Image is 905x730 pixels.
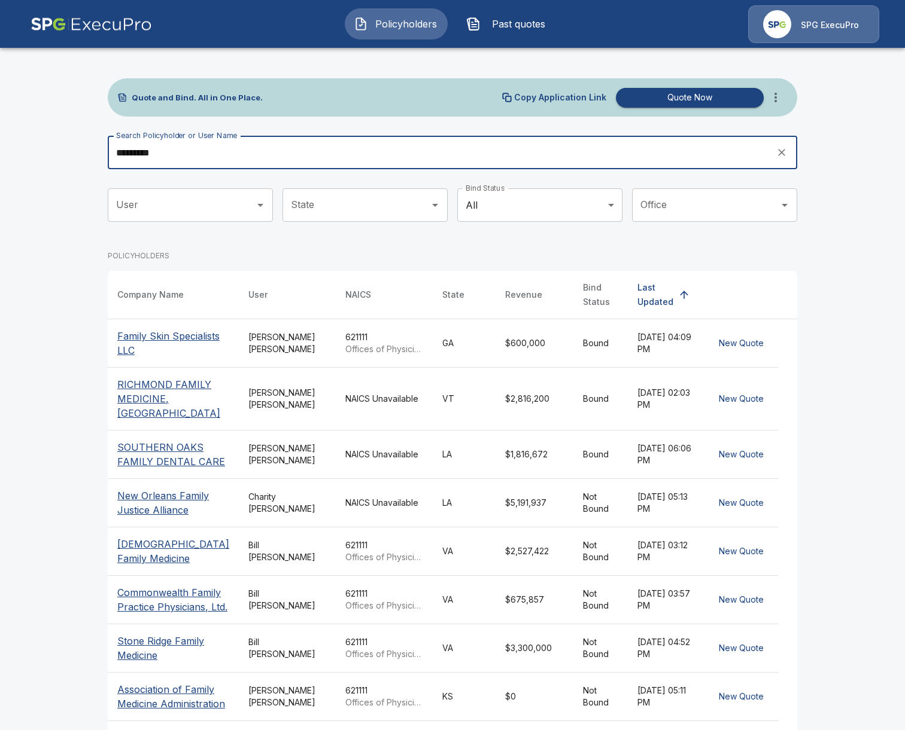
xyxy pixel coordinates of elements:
th: Bind Status [573,271,628,319]
div: NAICS [345,288,371,302]
img: Policyholders Icon [354,17,368,31]
td: VA [433,624,496,673]
div: User [248,288,268,302]
td: [DATE] 03:57 PM [628,576,704,624]
td: [DATE] 04:52 PM [628,624,704,673]
div: 621111 [345,685,423,708]
p: New Orleans Family Justice Alliance [117,488,229,517]
td: [DATE] 03:12 PM [628,527,704,576]
td: NAICS Unavailable [336,368,433,430]
p: Offices of Physicians (except Mental Health Specialists) [345,697,423,708]
td: [DATE] 04:09 PM [628,319,704,368]
td: LA [433,430,496,479]
button: New Quote [714,332,769,355]
button: more [764,85,788,109]
div: Charity [PERSON_NAME] [248,491,326,515]
div: State [442,288,464,302]
td: [DATE] 05:13 PM [628,479,704,527]
p: Offices of Physicians (except Mental Health Specialists) [345,648,423,660]
button: New Quote [714,686,769,708]
td: $2,816,200 [496,368,573,430]
td: GA [433,319,496,368]
td: VA [433,527,496,576]
button: New Quote [714,444,769,466]
span: Policyholders [373,17,439,31]
div: 621111 [345,588,423,612]
td: [DATE] 06:06 PM [628,430,704,479]
td: Not Bound [573,527,628,576]
td: $600,000 [496,319,573,368]
td: Bound [573,368,628,430]
p: [DEMOGRAPHIC_DATA] Family Medicine [117,537,229,566]
p: Offices of Physicians (except Mental Health Specialists) [345,343,423,355]
div: 621111 [345,636,423,660]
span: Past quotes [485,17,551,31]
p: RICHMOND FAMILY MEDICINE, [GEOGRAPHIC_DATA] [117,377,229,420]
td: Not Bound [573,673,628,721]
div: [PERSON_NAME] [PERSON_NAME] [248,387,326,411]
td: KS [433,673,496,721]
p: Quote and Bind. All in One Place. [132,94,263,102]
td: $1,816,672 [496,430,573,479]
td: LA [433,479,496,527]
label: Search Policyholder or User Name [116,130,237,140]
img: Agency Icon [763,10,791,38]
td: VT [433,368,496,430]
button: New Quote [714,589,769,611]
div: [PERSON_NAME] [PERSON_NAME] [248,685,326,708]
p: SPG ExecuPro [801,19,859,31]
div: Last Updated [637,280,673,309]
td: Not Bound [573,624,628,673]
td: NAICS Unavailable [336,479,433,527]
p: SOUTHERN OAKS FAMILY DENTAL CARE [117,440,229,469]
img: Past quotes Icon [466,17,481,31]
td: $0 [496,673,573,721]
button: Open [427,197,444,213]
div: All [457,188,622,222]
button: Open [776,197,793,213]
a: Quote Now [611,88,764,108]
td: [DATE] 05:11 PM [628,673,704,721]
td: $5,191,937 [496,479,573,527]
td: Not Bound [573,576,628,624]
p: Offices of Physicians (except Mental Health Specialists) [345,551,423,563]
a: Agency IconSPG ExecuPro [748,5,879,43]
label: Bind Status [466,183,505,193]
p: Association of Family Medicine Administration [117,682,229,711]
td: Not Bound [573,479,628,527]
button: clear search [773,143,791,161]
td: $2,527,422 [496,527,573,576]
p: Copy Application Link [514,93,606,102]
button: Open [252,197,269,213]
button: Policyholders IconPolicyholders [345,8,448,39]
div: [PERSON_NAME] [PERSON_NAME] [248,442,326,466]
div: Bill [PERSON_NAME] [248,636,326,660]
td: $3,300,000 [496,624,573,673]
img: AA Logo [31,5,152,43]
td: [DATE] 02:03 PM [628,368,704,430]
div: Bill [PERSON_NAME] [248,539,326,563]
button: New Quote [714,388,769,410]
div: Company Name [117,288,184,302]
p: Commonwealth Family Practice Physicians, Ltd. [117,585,229,614]
button: New Quote [714,540,769,563]
p: Offices of Physicians (except Mental Health Specialists) [345,600,423,612]
div: [PERSON_NAME] [PERSON_NAME] [248,331,326,355]
button: New Quote [714,637,769,659]
div: 621111 [345,331,423,355]
div: Revenue [505,288,542,302]
td: NAICS Unavailable [336,430,433,479]
button: New Quote [714,492,769,514]
p: POLICYHOLDERS [108,251,169,261]
td: $675,857 [496,576,573,624]
button: Quote Now [616,88,764,108]
td: Bound [573,319,628,368]
td: Bound [573,430,628,479]
button: Past quotes IconPast quotes [457,8,560,39]
div: 621111 [345,539,423,563]
div: Bill [PERSON_NAME] [248,588,326,612]
p: Stone Ridge Family Medicine [117,634,229,662]
p: Family Skin Specialists LLC [117,329,229,358]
